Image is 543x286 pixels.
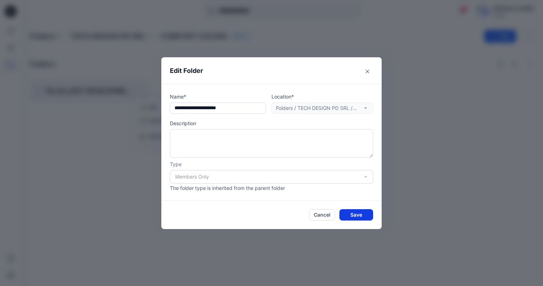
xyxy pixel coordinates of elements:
p: Name* [170,93,266,100]
button: Close [362,66,373,77]
p: Type [170,160,373,168]
header: Edit Folder [161,57,382,84]
button: Cancel [309,209,335,221]
p: The folder type is inherited from the parent folder [170,184,373,192]
button: Save [339,209,373,221]
p: Location* [271,93,373,100]
p: Description [170,120,373,127]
